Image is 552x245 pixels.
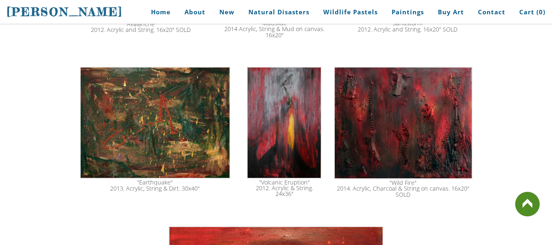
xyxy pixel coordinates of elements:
[81,21,201,33] div: "Avalanche" 2012. Acrylic and String. 16x20" SOLD
[242,3,315,21] a: Natural Disasters
[347,20,468,32] div: "Sandstorm" 2012. Acrylic and String. 16x20" SOLD
[178,3,212,21] a: About
[335,180,471,198] div: "Wild Fire" 2014. Acrylic, Charcoal & String on canvas. 16x20" SOLD
[248,180,321,197] div: "Volcanic Eruption" 2012. Acrylic & String. 24x36"
[139,3,177,21] a: Home
[317,3,384,21] a: Wildlife Pastels
[7,5,123,19] span: [PERSON_NAME]
[513,3,545,21] a: Cart (0)
[472,3,511,21] a: Contact
[213,3,241,21] a: New
[334,67,472,179] img: wild fire natural disaster
[81,180,230,191] div: "Earthquake" 2013. Acrylic, String & Dirt. 30x40"
[247,67,322,178] img: volcanic eruption natural disaster painting
[539,8,543,16] span: 0
[7,4,123,20] a: [PERSON_NAME]
[215,20,334,38] div: "Mudslide" 2014 Acrylic, String & Mud on canvas. 16x20"
[432,3,470,21] a: Buy Art
[80,67,231,179] img: earthquake natural disaster
[385,3,430,21] a: Paintings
